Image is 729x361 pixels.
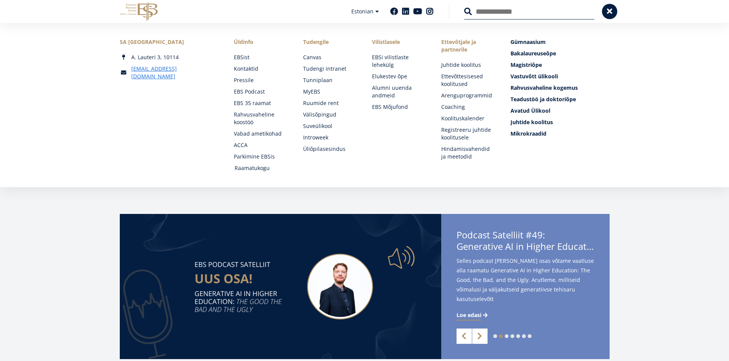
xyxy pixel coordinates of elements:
a: Magistriõpe [510,61,609,69]
a: Introweek [303,134,357,141]
a: Teadustöö ja doktoriõpe [510,96,609,103]
a: Avatud Ülikool [510,107,609,115]
a: 7 [528,334,532,338]
a: 5 [516,334,520,338]
a: Elukestev õpe [372,73,426,80]
a: Tudengi intranet [303,65,357,73]
a: Arenguprogrammid [441,92,495,99]
a: Registreeru juhtide koolitusele [441,126,495,141]
a: Juhtide koolitus [441,61,495,69]
a: Kontaktid [234,65,288,73]
a: Canvas [303,53,357,61]
span: Bakalaureuseõpe [510,50,556,57]
a: Koolituskalender [441,115,495,122]
a: Bakalaureuseõpe [510,50,609,57]
span: Magistriõpe [510,61,542,68]
span: Rahvusvaheline kogemus [510,84,578,91]
a: Hindamisvahendid ja meetodid [441,145,495,160]
a: Rahvusvaheline kogemus [510,84,609,92]
a: Coaching [441,103,495,111]
span: Ettevõtjale ja partnerile [441,38,495,53]
span: Vastuvõtt ülikooli [510,73,558,80]
span: Loe edasi [457,311,481,319]
a: 4 [510,334,514,338]
span: Teadustöö ja doktoriõpe [510,96,576,103]
a: EBS 35 raamat [234,99,288,107]
a: [EMAIL_ADDRESS][DOMAIN_NAME] [131,65,219,80]
a: Rahvusvaheline koostöö [234,111,288,126]
a: Parkimine EBSis [234,153,288,160]
span: Avatud Ülikool [510,107,550,114]
a: Loe edasi [457,311,489,319]
a: Tunniplaan [303,76,357,84]
span: Gümnaasium [510,38,546,45]
span: Üldinfo [234,38,288,46]
a: 1 [493,334,497,338]
a: 6 [522,334,526,338]
span: Mikrokraadid [510,130,546,137]
a: Raamatukogu [235,164,289,172]
a: Gümnaasium [510,38,609,46]
a: EBSist [234,53,288,61]
a: Mikrokraadid [510,130,609,138]
a: Ettevõttesisesed koolitused [441,73,495,88]
a: Youtube [413,8,422,15]
a: Next [472,329,488,344]
a: Ruumide rent [303,99,357,107]
a: Alumni uuenda andmeid [372,84,426,99]
a: Pressile [234,76,288,84]
img: satelliit 49 [120,214,441,359]
div: A. Lauteri 3, 10114 [120,53,219,61]
span: Podcast Satelliit #49: [457,229,594,254]
a: Vastuvõtt ülikooli [510,73,609,80]
span: Selles podcast [PERSON_NAME] osas võtame vaatluse alla raamatu Generative AI in Higher Education:... [457,256,594,316]
span: Generative AI in Higher Education: The Good, the Bad, and the Ugly [457,241,594,252]
span: Juhtide koolitus [510,118,553,126]
a: Juhtide koolitus [510,118,609,126]
a: ACCA [234,141,288,149]
span: Vilistlasele [372,38,426,46]
a: MyEBS [303,88,357,96]
a: Previous [457,329,472,344]
a: Üliõpilasesindus [303,145,357,153]
a: EBS Mõjufond [372,103,426,111]
div: SA [GEOGRAPHIC_DATA] [120,38,219,46]
a: EBSi vilistlaste lehekülg [372,53,426,69]
a: 2 [499,334,503,338]
a: Tudengile [303,38,357,46]
a: Välisõpingud [303,111,357,118]
a: Instagram [426,8,434,15]
a: Suveülikool [303,122,357,130]
a: Linkedin [402,8,409,15]
a: 3 [505,334,509,338]
a: Facebook [390,8,398,15]
a: Vabad ametikohad [234,130,288,138]
a: EBS Podcast [234,88,288,96]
